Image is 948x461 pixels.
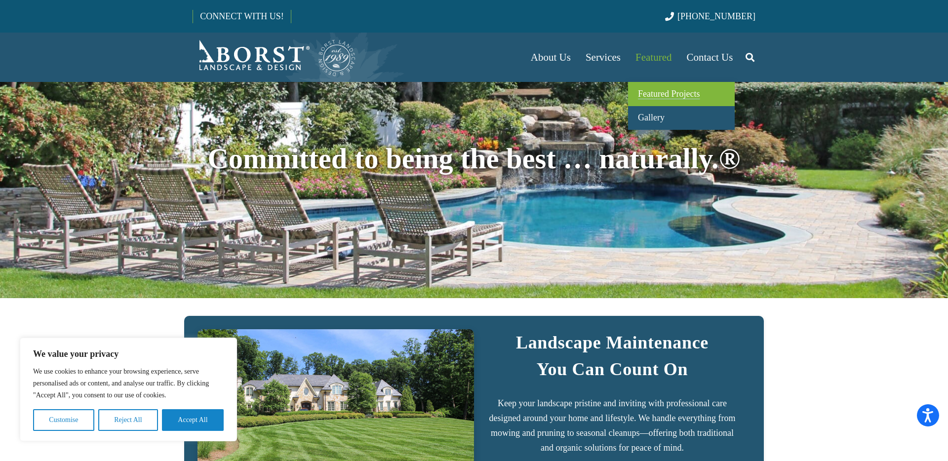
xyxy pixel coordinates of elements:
strong: You Can Count On [537,359,688,379]
span: Keep your landscape pristine and inviting with professional care designed around your home and li... [489,398,735,453]
a: Featured [628,33,679,82]
span: Featured [635,51,671,63]
button: Accept All [162,409,224,431]
a: Search [740,45,760,70]
a: Contact Us [679,33,741,82]
a: Gallery [628,106,735,130]
strong: Landscape Maintenance [516,333,709,352]
a: Borst-Logo [193,38,356,77]
a: CONNECT WITH US! [193,4,290,28]
span: Committed to being the best … naturally.® [208,143,741,175]
a: Services [578,33,628,82]
a: Featured Projects [628,82,735,106]
a: About Us [523,33,578,82]
button: Reject All [98,409,158,431]
span: Contact Us [687,51,733,63]
div: We value your privacy [20,338,237,441]
span: Gallery [638,113,665,122]
span: About Us [531,51,571,63]
p: We use cookies to enhance your browsing experience, serve personalised ads or content, and analys... [33,366,224,401]
span: Services [586,51,621,63]
p: We value your privacy [33,348,224,360]
span: [PHONE_NUMBER] [677,11,755,21]
a: [PHONE_NUMBER] [665,11,755,21]
span: Featured Projects [638,89,700,99]
button: Customise [33,409,94,431]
